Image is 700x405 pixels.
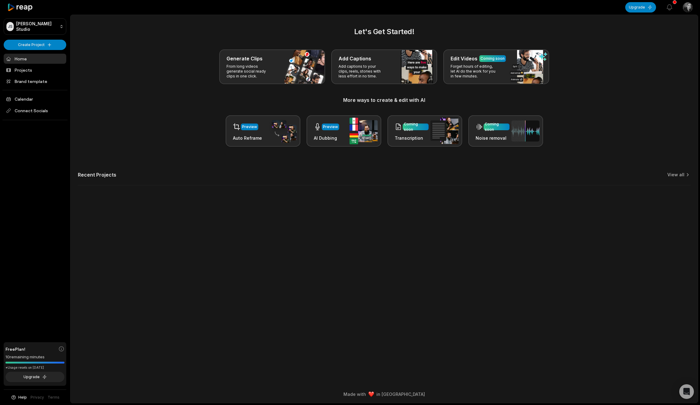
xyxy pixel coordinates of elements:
[227,55,263,62] h3: Generate Clips
[78,26,691,37] h2: Let's Get Started!
[5,354,64,360] div: 10 remaining minutes
[350,118,378,144] img: ai_dubbing.png
[5,372,64,382] button: Upgrade
[4,40,66,50] button: Create Project
[242,124,257,130] div: Preview
[227,64,274,79] p: From long videos generate social ready clips in one click.
[451,55,477,62] h3: Edit Videos
[314,135,339,141] h3: AI Dubbing
[269,119,297,143] img: auto_reframe.png
[48,395,60,400] a: Terms
[4,105,66,116] span: Connect Socials
[5,346,25,352] span: Free Plan!
[31,395,44,400] a: Privacy
[78,172,116,178] h2: Recent Projects
[339,64,386,79] p: Add captions to your clips, reels, stories with less effort in no time.
[11,395,27,400] button: Help
[481,56,505,61] div: Coming soon
[76,391,692,397] div: Made with in [GEOGRAPHIC_DATA]
[485,121,508,132] div: Coming soon
[78,96,691,104] h3: More ways to create & edit with AI
[4,94,66,104] a: Calendar
[625,2,656,13] button: Upgrade
[5,365,64,370] div: *Usage resets on [DATE]
[368,392,374,397] img: heart emoji
[18,395,27,400] span: Help
[451,64,498,79] p: Forget hours of editing, let AI do the work for you in few minutes.
[339,55,371,62] h3: Add Captions
[16,21,57,32] p: [PERSON_NAME] Studio
[323,124,338,130] div: Preview
[395,135,429,141] h3: Transcription
[430,118,459,144] img: transcription.png
[4,54,66,64] a: Home
[6,22,14,31] div: JS
[667,172,684,178] a: View all
[4,76,66,86] a: Brand template
[476,135,510,141] h3: Noise removal
[4,65,66,75] a: Projects
[404,121,427,132] div: Coming soon
[679,384,694,399] div: Open Intercom Messenger
[511,120,539,142] img: noise_removal.png
[233,135,262,141] h3: Auto Reframe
